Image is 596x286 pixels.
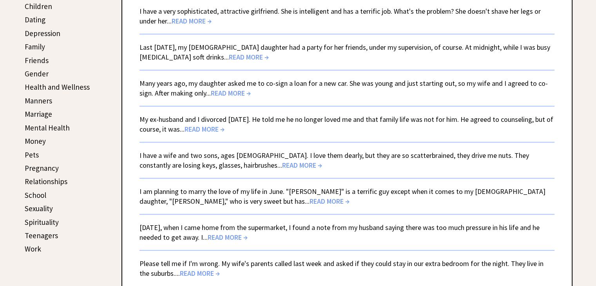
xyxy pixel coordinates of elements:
span: READ MORE → [208,233,248,242]
a: Dating [25,15,45,24]
a: Work [25,244,41,253]
a: Health and Wellness [25,82,90,92]
a: Last [DATE], my [DEMOGRAPHIC_DATA] daughter had a party for her friends, under my supervision, of... [139,43,550,62]
a: Many years ago, my daughter asked me to co-sign a loan for a new car. She was young and just star... [139,79,548,98]
a: Spirituality [25,217,59,227]
a: Family [25,42,45,51]
span: READ MORE → [211,89,251,98]
a: School [25,190,46,200]
a: I am planning to marry the love of my life in June. "[PERSON_NAME]" is a terrific guy except when... [139,187,545,206]
a: Friends [25,56,49,65]
span: READ MORE → [172,16,212,25]
a: Sexuality [25,204,53,213]
a: Gender [25,69,49,78]
a: I have a very sophisticated, attractive girlfriend. She is intelligent and has a terrific job. Wh... [139,7,541,25]
a: Marriage [25,109,52,119]
span: READ MORE → [282,161,322,170]
a: Mental Health [25,123,70,132]
a: Depression [25,29,60,38]
a: Relationships [25,177,67,186]
a: Manners [25,96,52,105]
a: Teenagers [25,231,58,240]
a: Children [25,2,52,11]
a: My ex-husband and I divorced [DATE]. He told me he no longer loved me and that family life was no... [139,115,553,134]
a: Pregnancy [25,163,59,173]
a: Please tell me if I'm wrong. My wife's parents called last week and asked if they could stay in o... [139,259,543,278]
a: Money [25,136,46,146]
a: Pets [25,150,39,159]
span: READ MORE → [229,52,269,62]
a: [DATE], when I came home from the supermarket, I found a note from my husband saying there was to... [139,223,540,242]
span: READ MORE → [180,269,220,278]
a: I have a wife and two sons, ages [DEMOGRAPHIC_DATA]. I love them dearly, but they are so scatterb... [139,151,529,170]
span: READ MORE → [310,197,350,206]
span: READ MORE → [185,125,225,134]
